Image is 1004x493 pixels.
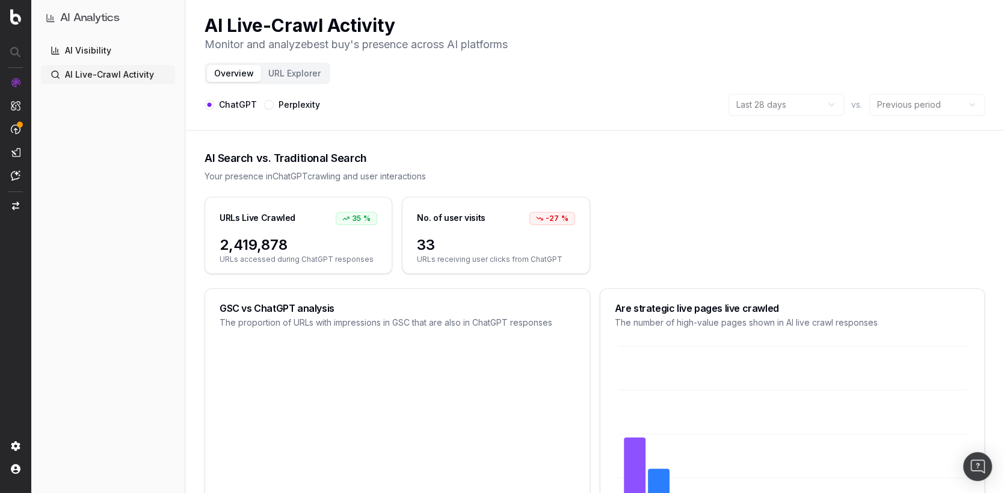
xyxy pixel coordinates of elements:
[205,36,508,53] p: Monitor and analyze best buy 's presence across AI platforms
[220,303,575,313] div: GSC vs ChatGPT analysis
[561,214,568,223] span: %
[11,441,20,451] img: Setting
[11,170,20,181] img: Assist
[336,212,377,225] div: 35
[279,101,320,109] label: Perplexity
[11,147,20,157] img: Studio
[205,150,985,167] div: AI Search vs. Traditional Search
[11,464,20,474] img: My account
[417,235,574,255] span: 33
[11,124,20,134] img: Activation
[363,214,371,223] span: %
[41,41,175,60] a: AI Visibility
[60,10,120,26] h1: AI Analytics
[417,255,574,264] span: URLs receiving user clicks from ChatGPT
[851,99,862,111] span: vs.
[220,255,377,264] span: URLs accessed during ChatGPT responses
[615,303,970,313] div: Are strategic live pages live crawled
[963,452,992,481] div: Open Intercom Messenger
[12,202,19,210] img: Switch project
[220,212,295,224] div: URLs Live Crawled
[220,235,377,255] span: 2,419,878
[205,14,508,36] h1: AI Live-Crawl Activity
[219,101,257,109] label: ChatGPT
[220,317,575,329] div: The proportion of URLs with impressions in GSC that are also in ChatGPT responses
[529,212,575,225] div: -27
[205,170,985,182] div: Your presence in ChatGPT crawling and user interactions
[46,10,170,26] button: AI Analytics
[41,65,175,84] a: AI Live-Crawl Activity
[261,65,328,82] button: URL Explorer
[207,65,261,82] button: Overview
[11,101,20,111] img: Intelligence
[11,78,20,87] img: Analytics
[615,317,970,329] div: The number of high-value pages shown in AI live crawl responses
[10,9,21,25] img: Botify logo
[417,212,485,224] div: No. of user visits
